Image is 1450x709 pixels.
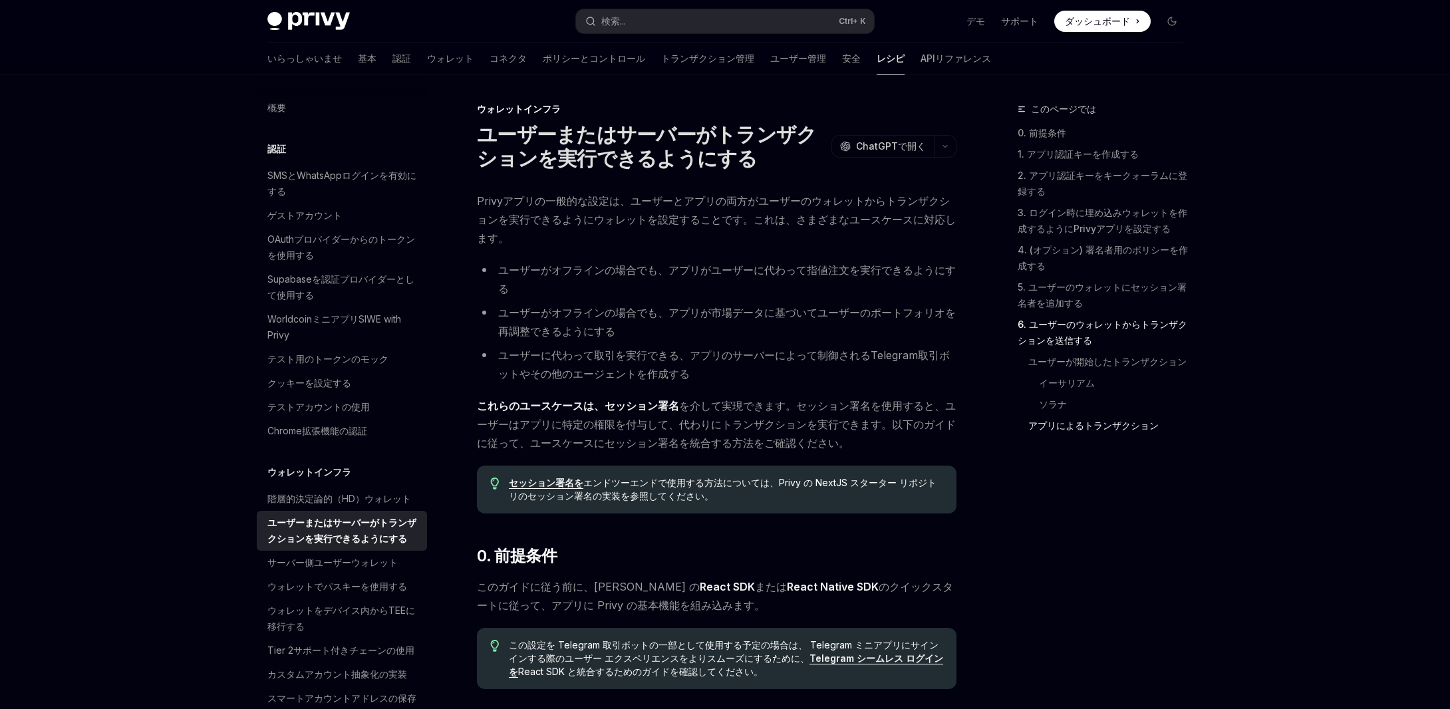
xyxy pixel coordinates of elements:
[267,401,370,412] font: テストアカウントの使用
[267,581,407,592] font: ウォレットでパスキーを使用する
[661,43,754,74] a: トランザクション管理
[543,53,645,64] font: ポリシーとコントロール
[1031,103,1096,114] font: このページでは
[1039,372,1193,394] a: イーサリアム
[477,580,700,593] font: このガイドに従う前に、[PERSON_NAME] の
[1028,356,1187,367] font: ユーザーが開始したトランザクション
[1028,420,1159,431] font: アプリによるトランザクション
[490,53,527,64] font: コネクタ
[477,399,956,450] font: すると、ユーザーはアプリに特定の権限を付与して、代わりにトランザクションを実行できます。以下のガイドに従って、ユースケースにセッション署名を統合する方法をご確認ください。
[257,511,427,551] a: ユーザーまたはサーバーがトランザクションを実行できるようにする
[257,662,427,686] a: カスタムアカウント抽象化の実装
[1018,277,1193,314] a: 5. ユーザーのウォレットにセッション署名者を追加する
[1065,15,1130,27] font: ダッシュボード
[358,53,376,64] font: 基本
[921,43,991,74] a: APIリファレンス
[257,395,427,419] a: テストアカウントの使用
[267,517,416,544] font: ユーザーまたはサーバーがトランザクションを実行できるようにする
[267,353,388,364] font: テスト用のトークンのモック
[358,43,376,74] a: 基本
[267,233,415,261] font: OAuthプロバイダーからのトークンを使用する
[576,9,874,33] button: 検索...Ctrl+ K
[1039,377,1095,388] font: イーサリアム
[490,640,500,652] svg: ヒント
[1018,314,1193,351] a: 6. ユーザーのウォレットからトランザクションを送信する
[839,16,853,26] font: Ctrl
[1028,415,1193,436] a: アプリによるトランザクション
[490,478,500,490] svg: ヒント
[257,599,427,638] a: ウォレットをデバイス内からTEEに移行する
[1018,170,1187,197] font: 2. アプリ認証キーをキークォーラムに登録する
[661,53,754,64] font: トランザクション管理
[267,313,401,341] font: WorldcoinミニアプリSIWE with Privy
[831,135,934,158] button: ChatGPTで開く
[257,164,427,204] a: SMSとWhatsAppログインを有効にする
[267,170,416,197] font: SMSとWhatsAppログインを有効にする
[267,493,411,504] font: 階層的決定論的（HD）ウォレット
[257,347,427,371] a: テスト用のトークンのモック
[1001,15,1038,28] a: サポート
[267,557,398,568] font: サーバー側ユーザーウォレット
[1018,319,1187,346] font: 6. ユーザーのウォレットからトランザクションを送信する
[477,546,557,565] font: 0. 前提条件
[267,644,414,656] font: Tier 2サポート付きチェーンの使用
[257,204,427,227] a: ゲストアカウント
[257,371,427,395] a: クッキーを設定する
[856,140,926,152] font: ChatGPTで開く
[1018,148,1139,160] font: 1. アプリ認証キーを作成する
[477,399,679,412] font: これらのユースケースは、セッション署名
[787,580,879,594] a: React Native SDK
[498,306,956,338] font: ユーザーがオフラインの場合でも、アプリが市場データに基づいてユーザーのポートフォリオを再調整できるようにする
[267,143,286,154] font: 認証
[427,43,474,74] a: ウォレット
[267,53,342,64] font: いらっしゃいませ
[257,96,427,120] a: 概要
[700,580,755,593] font: React SDK
[267,210,342,221] font: ゲストアカウント
[1018,122,1193,144] a: 0. 前提条件
[257,307,427,347] a: WorldcoinミニアプリSIWE with Privy
[267,425,367,436] font: Chrome拡張機能の認証
[257,487,427,511] a: 階層的決定論的（HD）ウォレット
[267,273,414,301] font: Supabaseを認証プロバイダーとして使用する
[509,639,939,664] font: この設定を Telegram 取引ボットの一部として使用する予定の場合は、 Telegram ミニアプリにサインインする際のユーザー エクスペリエンスをよりスムーズにするために、
[498,263,956,295] font: ユーザーがオフラインの場合でも、アプリがユーザーに代わって指値注文を実行できるようにする
[1001,15,1038,27] font: サポート
[770,53,826,64] font: ユーザー管理
[267,12,350,31] img: ダークロゴ
[1028,351,1193,372] a: ユーザーが開始したトランザクション
[257,419,427,443] a: Chrome拡張機能の認証
[257,267,427,307] a: Supabaseを認証プロバイダーとして使用する
[509,477,937,501] font: エンドツーエンドで使用する方法については、Privy の NextJS スターター リポジトリのセッション署名の実装を
[1018,244,1188,271] font: 4. (オプション) 署名者用のポリシーを作成する
[679,399,903,412] font: を介して実現できます。セッション署名を使用
[392,43,411,74] a: 認証
[267,43,342,74] a: いらっしゃいませ
[921,53,991,64] font: APIリファレンス
[267,692,416,704] font: スマートアカウントアドレスの保存
[1018,127,1066,138] font: 0. 前提条件
[257,638,427,662] a: Tier 2サポート付きチェーンの使用
[267,605,415,632] font: ウォレットをデバイス内からTEEに移行する
[509,477,583,489] a: セッション署名を
[1161,11,1183,32] button: ダークモードを切り替える
[1018,144,1193,165] a: 1. アプリ認証キーを作成する
[1039,394,1193,415] a: ソラナ
[630,490,714,501] font: 参照してください。
[498,349,950,380] font: ユーザーに代わって取引を実行できる、アプリのサーバーによって制御されるTelegram取引ボットやその他のエージェントを作成する
[477,194,956,245] font: Privyアプリの一般的な設定は、ユーザーとアプリの両方がユーザーのウォレットからトランザクションを実行できるようにウォレットを設定することです。これは、さまざまなユースケースに対応します。
[853,16,866,26] font: + K
[267,668,407,680] font: カスタムアカウント抽象化の実装
[1054,11,1151,32] a: ダッシュボード
[966,15,985,28] a: デモ
[1018,281,1187,309] font: 5. ユーザーのウォレットにセッション署名者を追加する
[601,15,626,27] font: 検索...
[966,15,985,27] font: デモ
[490,43,527,74] a: コネクタ
[257,551,427,575] a: サーバー側ユーザーウォレット
[842,43,861,74] a: 安全
[477,399,679,413] a: これらのユースケースは、セッション署名
[267,377,351,388] font: クッキーを設定する
[267,102,286,113] font: 概要
[1039,398,1067,410] font: ソラナ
